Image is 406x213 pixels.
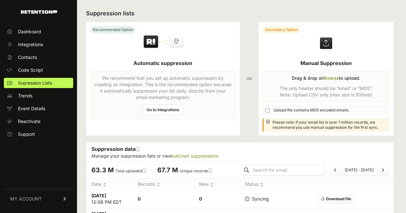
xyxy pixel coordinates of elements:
span: Syncing [245,196,269,202]
img: integration [162,40,167,41]
img: integration [162,43,167,44]
div: OR [246,22,252,136]
a: MY ACCOUNT [4,189,73,209]
span: MY ACCOUNT [10,196,42,202]
span: Integrations [18,41,43,48]
span: Event Details [18,105,45,112]
a: Download file [318,195,354,203]
span: Supression Lists [18,80,52,86]
a: Reactivate [4,116,73,127]
th: Date [86,178,133,190]
strong: [DATE] [91,193,106,198]
strong: 0 [138,196,141,201]
label: Unique records [180,168,212,173]
th: New [194,178,240,190]
span: 63.3 M [91,166,114,174]
span: Contacts [18,54,37,61]
img: Retention [143,35,159,49]
img: no_sort-eaf950dc5ab64cae54d48a5578032e96f70b2ecb7d747501f34c8f2db400fb66.gif [260,182,263,187]
p: We recommend that you set up automatic suppression by creating an Integration. This is the recomm... [94,75,232,101]
span: 67.7 M [157,166,178,174]
li: [DATE] - [DATE] [341,168,377,173]
span: Trends [18,93,32,99]
th: Records [133,178,194,190]
a: Next [382,168,384,172]
h5: Automatic suppression [134,59,192,67]
span: Upload file contains MD5 encoded emails. [273,108,349,113]
img: integration [162,42,167,43]
span: Code Script [18,67,43,73]
a: Previous [334,168,337,172]
img: no_sort-eaf950dc5ab64cae54d48a5578032e96f70b2ecb7d747501f34c8f2db400fb66.gif [103,182,107,187]
span: Support [18,131,35,137]
td: 12:06 PM EDT [86,190,133,208]
img: no_sort-eaf950dc5ab64cae54d48a5578032e96f70b2ecb7d747501f34c8f2db400fb66.gif [210,182,214,187]
span: Dashboard [18,29,41,35]
a: Code Script [4,65,73,75]
a: Trends [4,91,73,101]
a: Supression Lists [4,78,73,88]
nav: Page navigation [330,165,388,176]
img: Retention.com [21,10,57,14]
strong: 0 [199,196,202,201]
h2: Suppression lists [86,9,394,18]
input: Search for email [252,166,324,175]
img: no_sort-eaf950dc5ab64cae54d48a5578032e96f70b2ecb7d747501f34c8f2db400fb66.gif [157,182,160,187]
span: Reactivate [18,118,40,125]
p: Manage your suppression lists or view [91,153,388,159]
div: Recommended Option [90,26,136,34]
div: Suppression data [86,143,393,162]
a: Integrations [4,39,73,50]
input: Upload file contains MD5 encoded emails. [265,108,270,112]
th: Status [240,178,280,190]
a: Contacts [4,52,73,62]
a: batched suppressions [172,153,218,159]
a: Dashboard [4,27,73,37]
a: Support [4,129,73,139]
a: Event Details [4,103,73,114]
a: Go to integrations [143,104,184,115]
label: Total uploaded [116,168,147,173]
